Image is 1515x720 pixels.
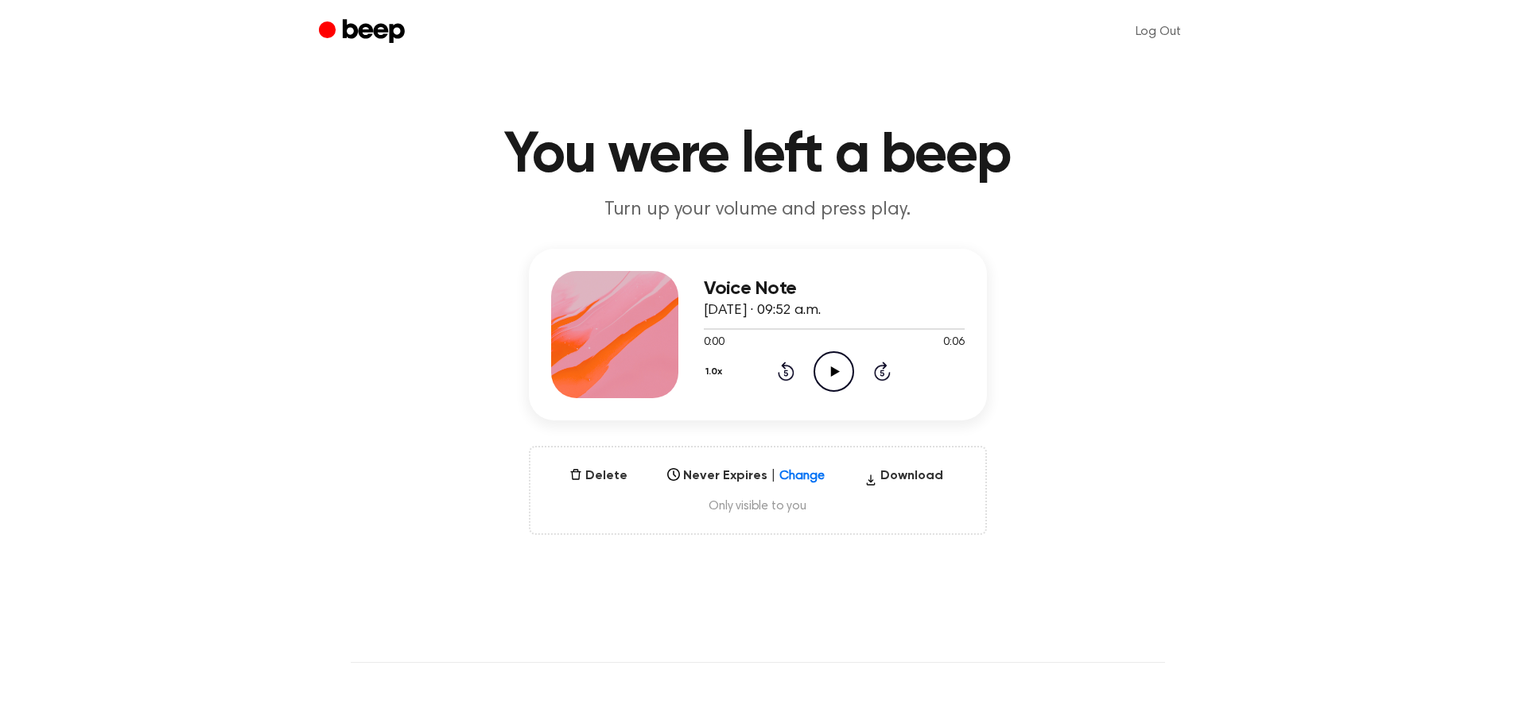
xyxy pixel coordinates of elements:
button: 1.0x [704,358,728,385]
button: Download [858,466,950,492]
span: [DATE] · 09:52 a.m. [704,304,821,318]
h1: You were left a beep [351,127,1165,184]
span: 0:06 [943,335,964,351]
p: Turn up your volume and press play. [453,197,1063,223]
span: Only visible to you [550,498,966,514]
a: Log Out [1120,13,1197,51]
span: 0:00 [704,335,724,351]
a: Beep [319,17,409,48]
h3: Voice Note [704,278,965,300]
button: Delete [563,466,634,486]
